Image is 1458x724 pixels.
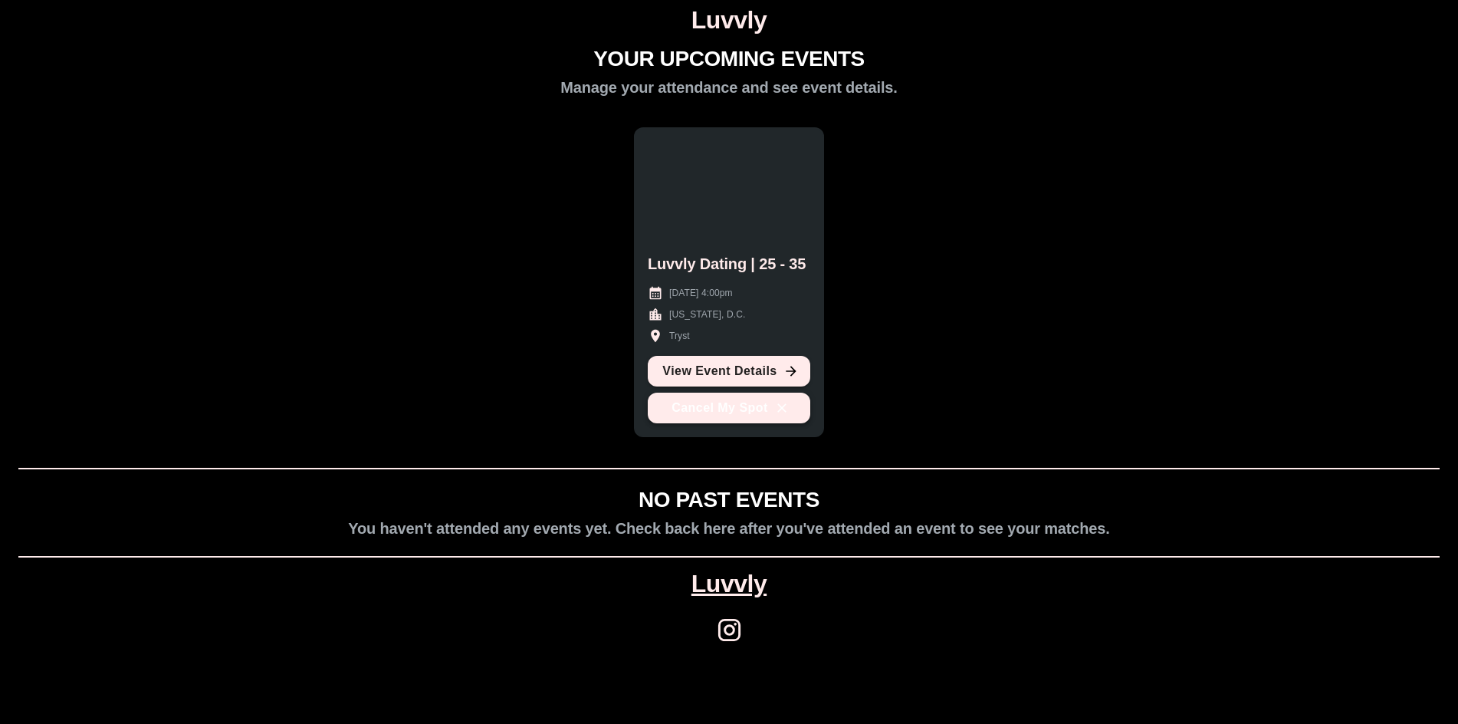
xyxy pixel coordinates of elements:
h2: Luvvly Dating | 25 - 35 [648,255,806,273]
h2: You haven't attended any events yet. Check back here after you've attended an event to see your m... [348,519,1109,538]
h1: NO PAST EVENTS [639,488,819,513]
h1: YOUR UPCOMING EVENTS [593,47,865,72]
h1: Luvvly [6,6,1452,35]
button: Cancel My Spot [648,393,810,423]
a: Luvvly [691,570,767,598]
p: [DATE] 4:00pm [669,286,733,300]
a: View Event Details [648,356,810,387]
p: [US_STATE], D.C. [669,308,745,321]
p: Tryst [669,329,690,343]
h2: Manage your attendance and see event details. [560,78,897,97]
